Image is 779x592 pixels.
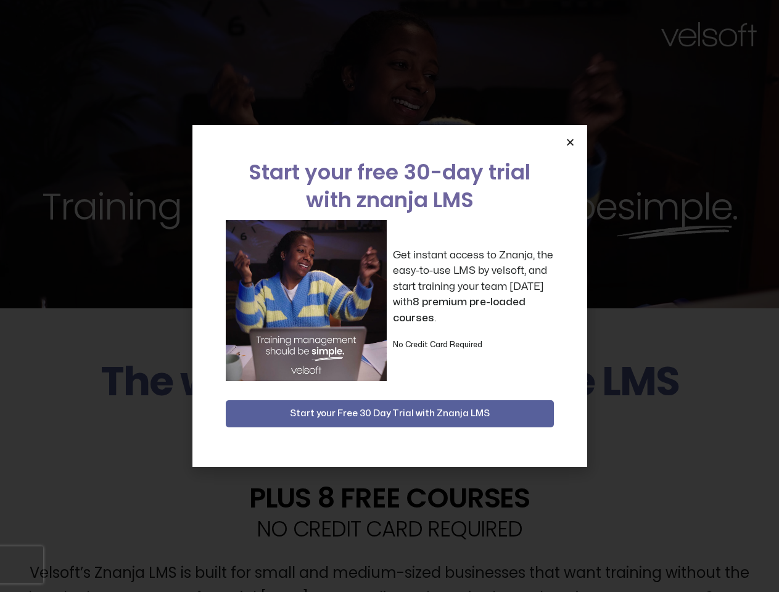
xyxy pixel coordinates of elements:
[566,138,575,147] a: Close
[226,158,554,214] h2: Start your free 30-day trial with znanja LMS
[226,400,554,427] button: Start your Free 30 Day Trial with Znanja LMS
[393,341,482,348] strong: No Credit Card Required
[393,247,554,326] p: Get instant access to Znanja, the easy-to-use LMS by velsoft, and start training your team [DATE]...
[393,297,526,323] strong: 8 premium pre-loaded courses
[290,406,490,421] span: Start your Free 30 Day Trial with Znanja LMS
[226,220,387,381] img: a woman sitting at her laptop dancing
